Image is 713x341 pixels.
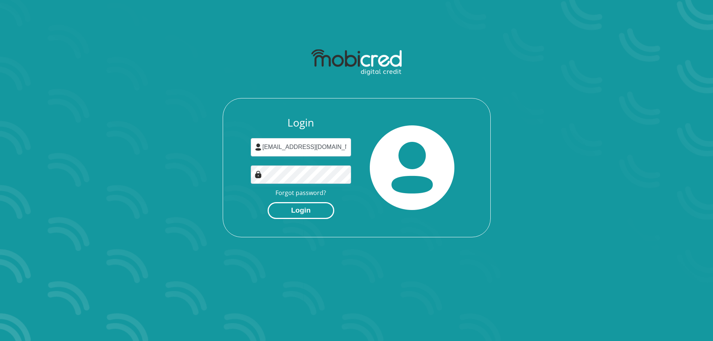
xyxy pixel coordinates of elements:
h3: Login [251,116,351,129]
img: Image [255,171,262,178]
a: Forgot password? [275,189,326,197]
button: Login [268,202,334,219]
img: mobicred logo [311,49,402,76]
img: user-icon image [255,143,262,151]
input: Username [251,138,351,156]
